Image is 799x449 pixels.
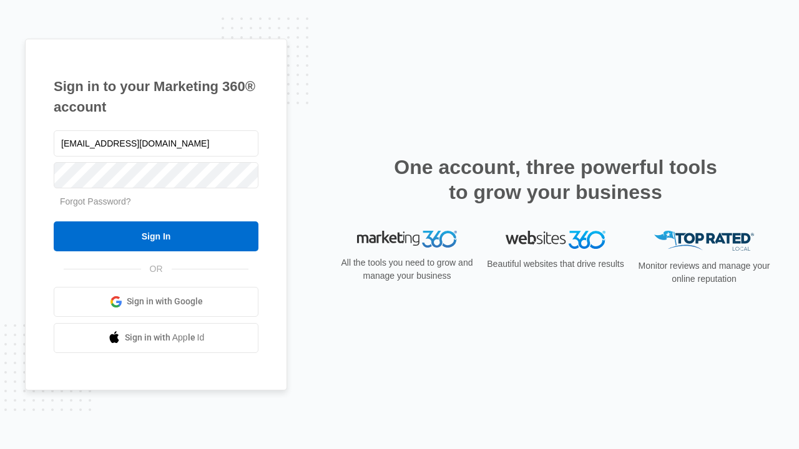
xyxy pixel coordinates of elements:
[54,323,258,353] a: Sign in with Apple Id
[127,295,203,308] span: Sign in with Google
[337,256,477,282] p: All the tools you need to grow and manage your business
[54,76,258,117] h1: Sign in to your Marketing 360® account
[141,263,172,276] span: OR
[60,196,131,206] a: Forgot Password?
[54,130,258,157] input: Email
[125,331,205,344] span: Sign in with Apple Id
[486,258,625,271] p: Beautiful websites that drive results
[634,259,774,286] p: Monitor reviews and manage your online reputation
[390,155,721,205] h2: One account, three powerful tools to grow your business
[357,231,457,248] img: Marketing 360
[654,231,754,251] img: Top Rated Local
[54,221,258,251] input: Sign In
[506,231,605,249] img: Websites 360
[54,287,258,317] a: Sign in with Google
